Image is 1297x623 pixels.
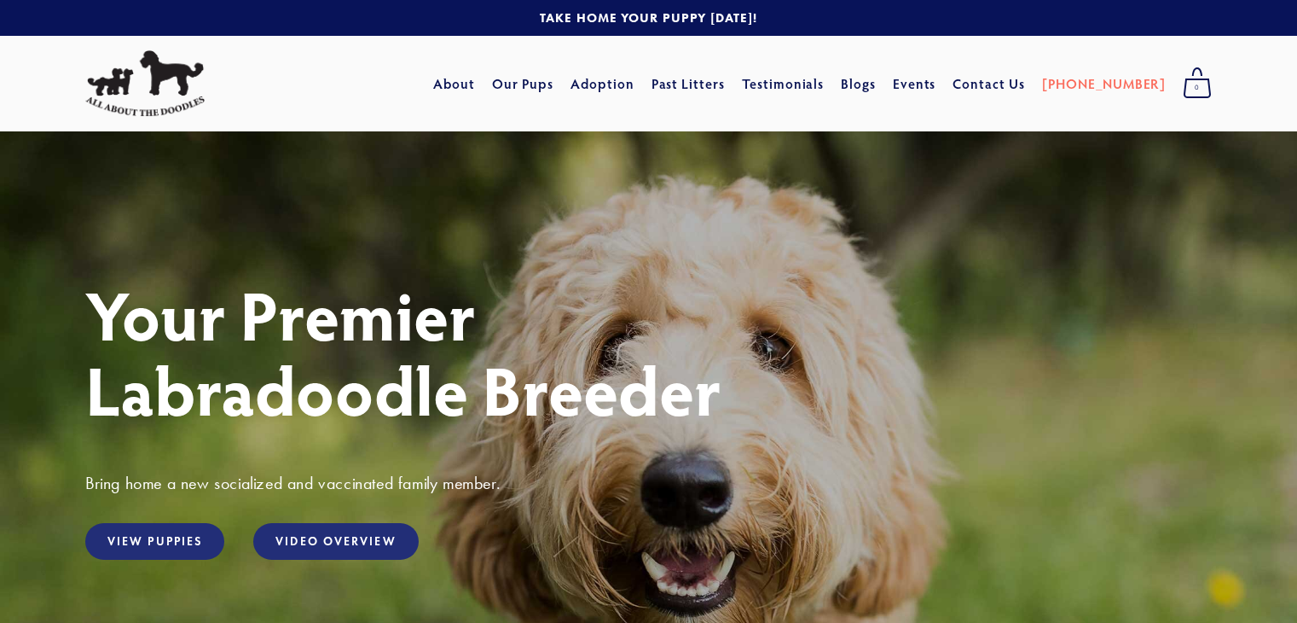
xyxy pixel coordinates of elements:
h3: Bring home a new socialized and vaccinated family member. [85,472,1212,494]
a: Blogs [841,68,876,99]
span: 0 [1183,77,1212,99]
a: Past Litters [651,74,726,92]
a: [PHONE_NUMBER] [1042,68,1166,99]
a: Adoption [570,68,634,99]
a: Events [893,68,936,99]
a: Testimonials [742,68,825,99]
a: 0 items in cart [1174,62,1220,105]
img: All About The Doodles [85,50,205,117]
h1: Your Premier Labradoodle Breeder [85,277,1212,427]
a: Contact Us [952,68,1025,99]
a: View Puppies [85,523,224,560]
a: Our Pups [492,68,554,99]
a: Video Overview [253,523,418,560]
a: About [433,68,475,99]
